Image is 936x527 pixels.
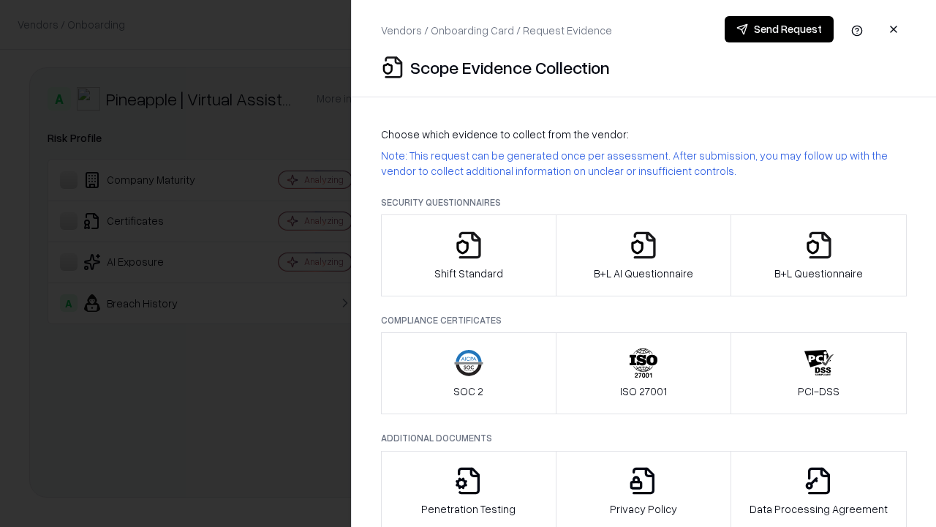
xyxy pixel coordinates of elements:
p: Scope Evidence Collection [410,56,610,79]
p: PCI-DSS [798,384,839,399]
button: B+L AI Questionnaire [556,214,732,296]
p: Choose which evidence to collect from the vendor: [381,127,907,142]
p: Penetration Testing [421,501,516,517]
p: Vendors / Onboarding Card / Request Evidence [381,23,612,38]
p: Data Processing Agreement [750,501,888,517]
p: Security Questionnaires [381,196,907,209]
p: Privacy Policy [610,501,677,517]
button: Shift Standard [381,214,556,296]
p: SOC 2 [453,384,483,399]
button: ISO 27001 [556,332,732,414]
button: PCI-DSS [731,332,907,414]
p: ISO 27001 [620,384,667,399]
p: Note: This request can be generated once per assessment. After submission, you may follow up with... [381,148,907,179]
button: B+L Questionnaire [731,214,907,296]
button: SOC 2 [381,332,556,414]
p: Shift Standard [434,266,503,281]
p: B+L AI Questionnaire [594,266,693,281]
p: Additional Documents [381,432,907,444]
button: Send Request [725,16,834,42]
p: B+L Questionnaire [774,266,863,281]
p: Compliance Certificates [381,314,907,326]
